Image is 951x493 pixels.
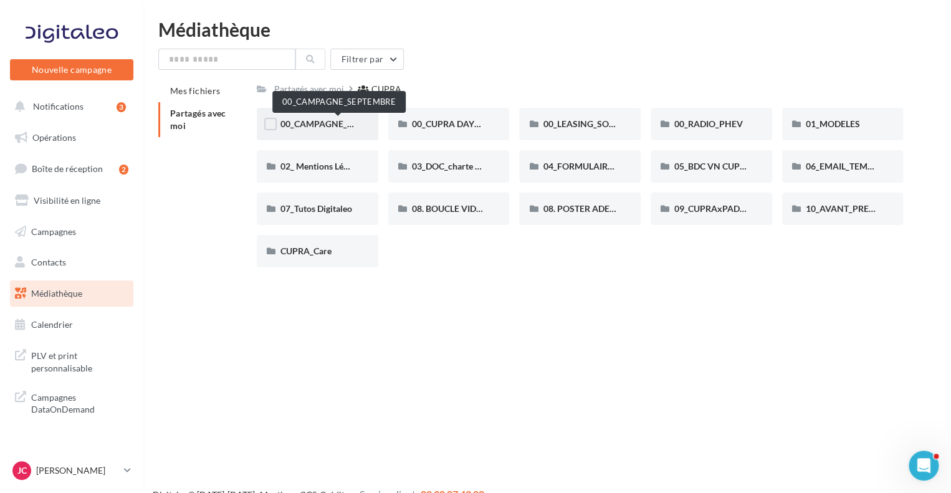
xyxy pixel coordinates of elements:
span: 09_CUPRAxPADEL [674,203,749,214]
span: Calendrier [31,319,73,330]
span: Boîte de réception [32,163,103,174]
span: 05_BDC VN CUPRA [674,161,752,171]
span: 03_DOC_charte graphique et GUIDELINES [412,161,575,171]
a: Campagnes DataOnDemand [7,384,136,421]
button: Notifications 3 [7,93,131,120]
span: Campagnes [31,226,76,236]
div: 2 [119,165,128,175]
iframe: Intercom live chat [909,451,939,481]
span: Notifications [33,101,84,112]
span: PLV et print personnalisable [31,347,128,374]
span: CUPRA_Care [280,246,332,256]
span: 00_RADIO_PHEV [674,118,743,129]
span: 04_FORMULAIRE DES DEMANDES CRÉATIVES [543,161,728,171]
a: Campagnes [7,219,136,245]
span: Campagnes DataOnDemand [31,389,128,416]
a: Boîte de réception2 [7,155,136,182]
span: 08. POSTER ADEME [543,203,622,214]
div: 3 [117,102,126,112]
span: 00_CUPRA DAYS (JPO) [412,118,502,129]
span: 07_Tutos Digitaleo [280,203,352,214]
span: 01_MODELES [806,118,860,129]
span: Contacts [31,257,66,267]
p: [PERSON_NAME] [36,464,119,477]
a: JC [PERSON_NAME] [10,459,133,482]
a: Contacts [7,249,136,275]
button: Filtrer par [330,49,404,70]
div: 00_CAMPAGNE_SEPTEMBRE [272,91,406,113]
a: Opérations [7,125,136,151]
a: Calendrier [7,312,136,338]
span: JC [17,464,27,477]
span: 06_EMAIL_TEMPLATE HTML CUPRA [806,161,950,171]
div: Partagés avec moi [274,83,344,95]
a: PLV et print personnalisable [7,342,136,379]
span: 00_CAMPAGNE_SEPTEMBRE [280,118,397,129]
span: 08. BOUCLE VIDEO ECRAN SHOWROOM [412,203,576,214]
span: 02_ Mentions Légales [280,161,363,171]
span: Mes fichiers [170,85,220,96]
div: CUPRA [371,83,401,95]
span: Opérations [32,132,76,143]
button: Nouvelle campagne [10,59,133,80]
a: Visibilité en ligne [7,188,136,214]
span: Partagés avec moi [170,108,226,131]
span: 00_LEASING_SOCIAL_ÉLECTRIQUE [543,118,682,129]
span: Visibilité en ligne [34,195,100,206]
span: Médiathèque [31,288,82,299]
div: Médiathèque [158,20,936,39]
a: Médiathèque [7,280,136,307]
